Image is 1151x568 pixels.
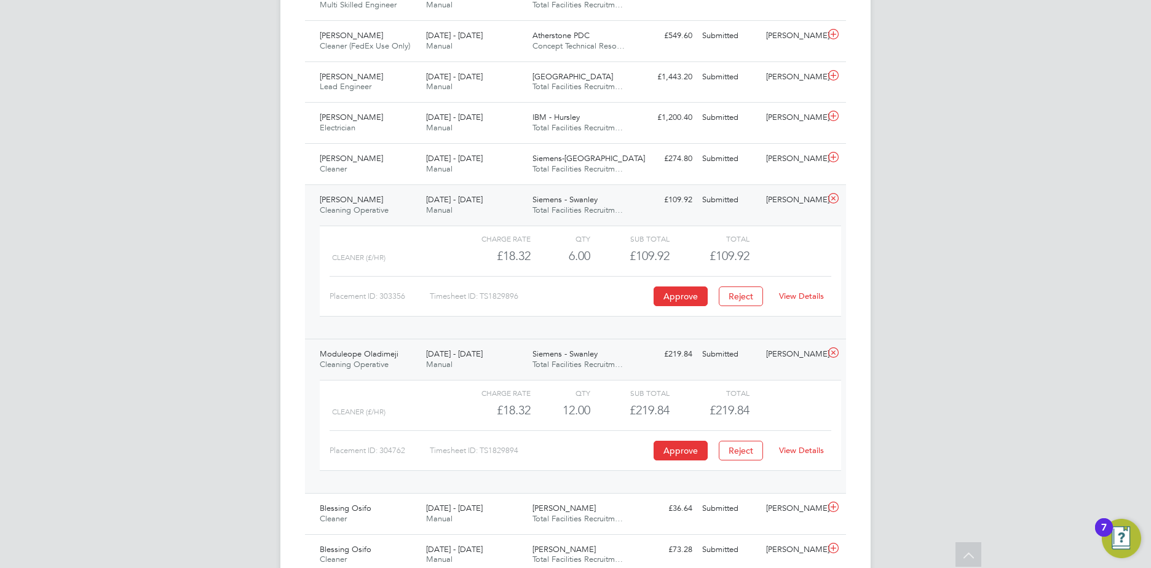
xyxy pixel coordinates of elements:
button: Reject [719,286,763,306]
span: Total Facilities Recruitm… [532,164,623,174]
span: cleaner (£/HR) [332,253,386,262]
div: Timesheet ID: TS1829896 [430,286,651,306]
div: Sub Total [590,385,670,400]
div: [PERSON_NAME] [761,67,825,87]
div: £36.64 [633,499,697,519]
div: 7 [1101,527,1107,543]
span: [DATE] - [DATE] [426,349,483,359]
span: Blessing Osifo [320,544,371,554]
span: [DATE] - [DATE] [426,71,483,82]
span: Manual [426,122,453,133]
span: Manual [426,164,453,174]
div: £73.28 [633,540,697,560]
div: [PERSON_NAME] [761,499,825,519]
div: £274.80 [633,149,697,169]
span: Total Facilities Recruitm… [532,513,623,524]
div: Submitted [697,67,761,87]
span: Atherstone PDC [532,30,590,41]
div: 12.00 [531,400,590,420]
span: [PERSON_NAME] [320,194,383,205]
div: £18.32 [451,400,531,420]
span: Moduleope Oladimeji [320,349,398,359]
span: [PERSON_NAME] [532,503,596,513]
div: [PERSON_NAME] [761,344,825,365]
span: [DATE] - [DATE] [426,503,483,513]
button: Open Resource Center, 7 new notifications [1102,519,1141,558]
span: Cleaner [320,164,347,174]
span: [PERSON_NAME] [320,30,383,41]
span: Manual [426,205,453,215]
div: £219.84 [633,344,697,365]
span: IBM - Hursley [532,112,580,122]
a: View Details [779,445,824,456]
div: Timesheet ID: TS1829894 [430,441,651,460]
div: £18.32 [451,246,531,266]
span: Total Facilities Recruitm… [532,359,623,369]
span: Total Facilities Recruitm… [532,122,623,133]
a: View Details [779,291,824,301]
div: £109.92 [590,246,670,266]
span: [PERSON_NAME] [320,112,383,122]
div: £1,443.20 [633,67,697,87]
div: [PERSON_NAME] [761,26,825,46]
div: £109.92 [633,190,697,210]
div: Placement ID: 304762 [330,441,430,460]
span: [DATE] - [DATE] [426,112,483,122]
div: [PERSON_NAME] [761,149,825,169]
div: Submitted [697,149,761,169]
span: [GEOGRAPHIC_DATA] [532,71,613,82]
div: [PERSON_NAME] [761,190,825,210]
span: Manual [426,81,453,92]
span: [PERSON_NAME] [320,71,383,82]
div: QTY [531,231,590,246]
span: Manual [426,359,453,369]
span: [DATE] - [DATE] [426,30,483,41]
span: Total Facilities Recruitm… [532,81,623,92]
div: Total [670,385,749,400]
div: £1,200.40 [633,108,697,128]
span: Manual [426,41,453,51]
span: Siemens - Swanley [532,194,598,205]
div: Total [670,231,749,246]
div: Sub Total [590,231,670,246]
span: Total Facilities Recruitm… [532,554,623,564]
div: Charge rate [451,385,531,400]
div: QTY [531,385,590,400]
span: Cleaning Operative [320,205,389,215]
span: £109.92 [710,248,750,263]
span: Siemens - Swanley [532,349,598,359]
span: Cleaner [320,513,347,524]
div: Placement ID: 303356 [330,286,430,306]
span: [DATE] - [DATE] [426,194,483,205]
span: [DATE] - [DATE] [426,153,483,164]
div: [PERSON_NAME] [761,540,825,560]
span: Cleaning Operative [320,359,389,369]
div: 6.00 [531,246,590,266]
span: [PERSON_NAME] [320,153,383,164]
div: Charge rate [451,231,531,246]
div: Submitted [697,190,761,210]
span: £219.84 [710,403,750,417]
span: Cleaner [320,554,347,564]
div: £219.84 [590,400,670,420]
span: [PERSON_NAME] [532,544,596,554]
div: [PERSON_NAME] [761,108,825,128]
span: Electrician [320,122,355,133]
span: Lead Engineer [320,81,371,92]
span: Cleaner (FedEx Use Only) [320,41,410,51]
div: Submitted [697,540,761,560]
div: £549.60 [633,26,697,46]
div: Submitted [697,499,761,519]
span: Manual [426,554,453,564]
button: Approve [654,286,708,306]
span: Blessing Osifo [320,503,371,513]
span: Manual [426,513,453,524]
button: Approve [654,441,708,460]
div: Submitted [697,108,761,128]
span: Total Facilities Recruitm… [532,205,623,215]
span: Concept Technical Reso… [532,41,625,51]
span: [DATE] - [DATE] [426,544,483,554]
div: Submitted [697,344,761,365]
span: cleaner (£/HR) [332,408,386,416]
div: Submitted [697,26,761,46]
